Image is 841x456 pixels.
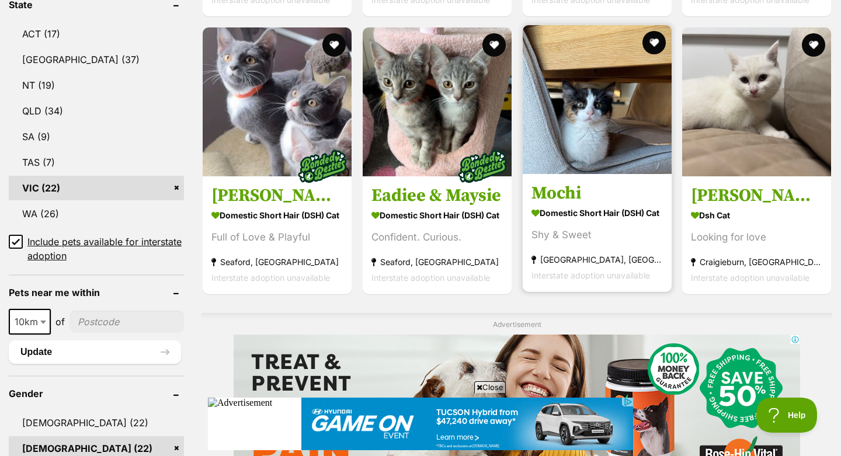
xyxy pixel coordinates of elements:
strong: Domestic Short Hair (DSH) Cat [371,207,503,224]
strong: Seaford, [GEOGRAPHIC_DATA] [211,254,343,270]
img: Marie & Daisie - Domestic Short Hair (DSH) Cat [203,27,352,176]
a: ACT (17) [9,22,184,46]
a: [GEOGRAPHIC_DATA] (37) [9,47,184,72]
button: Update [9,340,181,364]
img: adc.png [166,1,174,9]
span: 10km [9,309,51,335]
input: postcode [69,311,184,333]
div: Confident. Curious. [371,229,503,245]
strong: [GEOGRAPHIC_DATA], [GEOGRAPHIC_DATA] [531,252,663,267]
iframe: Advertisement [208,398,633,450]
a: TAS (7) [9,150,184,175]
strong: Craigieburn, [GEOGRAPHIC_DATA] [691,254,822,270]
span: Interstate adoption unavailable [531,270,650,280]
a: WA (26) [9,201,184,226]
iframe: Help Scout Beacon - Open [756,398,818,433]
img: bonded besties [453,137,512,196]
strong: Domestic Short Hair (DSH) Cat [211,207,343,224]
span: Interstate adoption unavailable [691,273,809,283]
a: NT (19) [9,73,184,98]
a: Eadiee & Maysie Domestic Short Hair (DSH) Cat Confident. Curious. Seaford, [GEOGRAPHIC_DATA] Inte... [363,176,512,294]
div: Looking for love [691,229,822,245]
a: SA (9) [9,124,184,149]
div: Full of Love & Playful [211,229,343,245]
a: QLD (34) [9,99,184,123]
span: Include pets available for interstate adoption [27,235,184,263]
a: VIC (22) [9,176,184,200]
h3: Mochi [531,182,663,204]
span: Close [474,381,506,393]
img: bonded besties [293,137,352,196]
button: favourite [802,33,825,57]
header: Pets near me within [9,287,184,298]
img: Eadiee & Maysie - Domestic Short Hair (DSH) Cat [363,27,512,176]
button: favourite [642,31,665,54]
h3: [PERSON_NAME] [691,185,822,207]
span: 10km [10,314,50,330]
header: Gender [9,388,184,399]
a: [PERSON_NAME] Dsh Cat Looking for love Craigieburn, [GEOGRAPHIC_DATA] Interstate adoption unavail... [682,176,831,294]
span: Interstate adoption unavailable [371,273,490,283]
img: Milko - Dsh Cat [682,27,831,176]
strong: Domestic Short Hair (DSH) Cat [531,204,663,221]
strong: Seaford, [GEOGRAPHIC_DATA] [371,254,503,270]
button: favourite [482,33,506,57]
a: Include pets available for interstate adoption [9,235,184,263]
h3: [PERSON_NAME] & [PERSON_NAME] [211,185,343,207]
div: Shy & Sweet [531,227,663,243]
button: favourite [322,33,346,57]
a: Mochi Domestic Short Hair (DSH) Cat Shy & Sweet [GEOGRAPHIC_DATA], [GEOGRAPHIC_DATA] Interstate a... [523,173,672,292]
h3: Eadiee & Maysie [371,185,503,207]
img: Mochi - Domestic Short Hair (DSH) Cat [523,25,672,174]
a: [DEMOGRAPHIC_DATA] (22) [9,410,184,435]
a: [PERSON_NAME] & [PERSON_NAME] Domestic Short Hair (DSH) Cat Full of Love & Playful Seaford, [GEOG... [203,176,352,294]
strong: Dsh Cat [691,207,822,224]
span: of [55,315,65,329]
span: Interstate adoption unavailable [211,273,330,283]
